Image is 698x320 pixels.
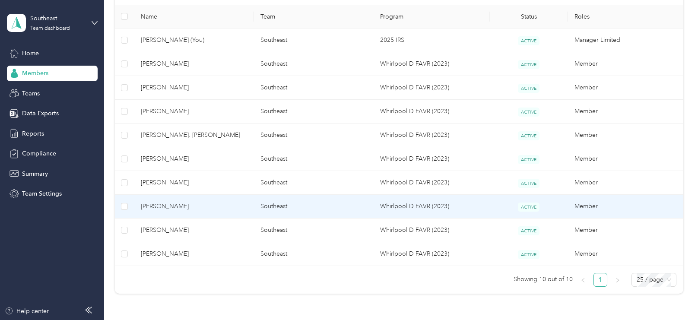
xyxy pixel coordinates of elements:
td: Whirlpool D FAVR (2023) [373,124,490,147]
li: Next Page [611,273,625,287]
td: Whirlpool D FAVR (2023) [373,219,490,242]
td: Southeast [254,242,373,266]
a: 1 [594,273,607,286]
td: Member [568,147,687,171]
span: left [581,278,586,283]
td: Terry SM. Miller [134,124,254,147]
td: 2025 IRS [373,29,490,52]
td: Southeast [254,76,373,100]
span: ACTIVE [518,108,539,117]
td: Southeast [254,100,373,124]
td: Mark P. Decoux [134,76,254,100]
td: Sheldon Kammu [134,100,254,124]
td: Jaclyn A. Rubio [134,195,254,219]
td: Whirlpool D FAVR (2023) [373,147,490,171]
th: Roles [568,5,687,29]
td: Member [568,171,687,195]
span: Home [22,49,39,58]
td: Kendall R. DeVane [134,219,254,242]
span: [PERSON_NAME] [141,225,247,235]
td: Member [568,124,687,147]
td: Southeast [254,124,373,147]
td: Member [568,219,687,242]
span: Compliance [22,149,56,158]
span: ACTIVE [518,250,539,259]
span: Reports [22,129,44,138]
span: ACTIVE [518,131,539,140]
li: 1 [593,273,607,287]
td: Member [568,195,687,219]
span: [PERSON_NAME] [141,59,247,69]
div: Team dashboard [30,26,70,31]
td: Whirlpool D FAVR (2023) [373,242,490,266]
td: Southeast [254,52,373,76]
td: Whirlpool D FAVR (2023) [373,100,490,124]
span: Name [141,13,247,20]
button: left [576,273,590,287]
span: ACTIVE [518,84,539,93]
span: Members [22,69,48,78]
span: Data Exports [22,109,59,118]
td: Whirlpool D FAVR (2023) [373,171,490,195]
span: [PERSON_NAME] [141,202,247,211]
div: Page Size [631,273,676,287]
li: Previous Page [576,273,590,287]
td: Manager Limited [568,29,687,52]
span: [PERSON_NAME]. [PERSON_NAME] [141,130,247,140]
td: William S. Hamstead [134,147,254,171]
span: [PERSON_NAME] (You) [141,35,247,45]
span: right [615,278,620,283]
td: Whirlpool D FAVR (2023) [373,195,490,219]
td: Southeast [254,195,373,219]
td: Southeast [254,29,373,52]
td: Member [568,100,687,124]
span: ACTIVE [518,203,539,212]
span: ACTIVE [518,155,539,164]
button: right [611,273,625,287]
span: ACTIVE [518,36,539,45]
span: ACTIVE [518,60,539,69]
td: Brett M. Otterlee [134,171,254,195]
span: Teams [22,89,40,98]
td: Southeast [254,147,373,171]
th: Program [373,5,490,29]
span: Showing 10 out of 10 [514,273,573,286]
td: Whirlpool D FAVR (2023) [373,52,490,76]
button: Help center [5,307,49,316]
span: [PERSON_NAME] [141,107,247,116]
span: ACTIVE [518,226,539,235]
td: Jarrod S. Givens [134,52,254,76]
iframe: Everlance-gr Chat Button Frame [650,272,698,320]
td: Chad Roland (You) [134,29,254,52]
span: ACTIVE [518,179,539,188]
span: Team Settings [22,189,62,198]
span: [PERSON_NAME] [141,178,247,187]
td: Member [568,242,687,266]
td: Whirlpool D FAVR (2023) [373,76,490,100]
td: Andrew P. Valles [134,242,254,266]
th: Team [254,5,373,29]
td: Member [568,52,687,76]
th: Name [134,5,254,29]
span: Summary [22,169,48,178]
span: [PERSON_NAME] [141,154,247,164]
td: Member [568,76,687,100]
span: [PERSON_NAME] [141,83,247,92]
div: Southeast [30,14,84,23]
td: Southeast [254,171,373,195]
span: 25 / page [637,273,671,286]
td: Southeast [254,219,373,242]
span: [PERSON_NAME] [141,249,247,259]
th: Status [490,5,568,29]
